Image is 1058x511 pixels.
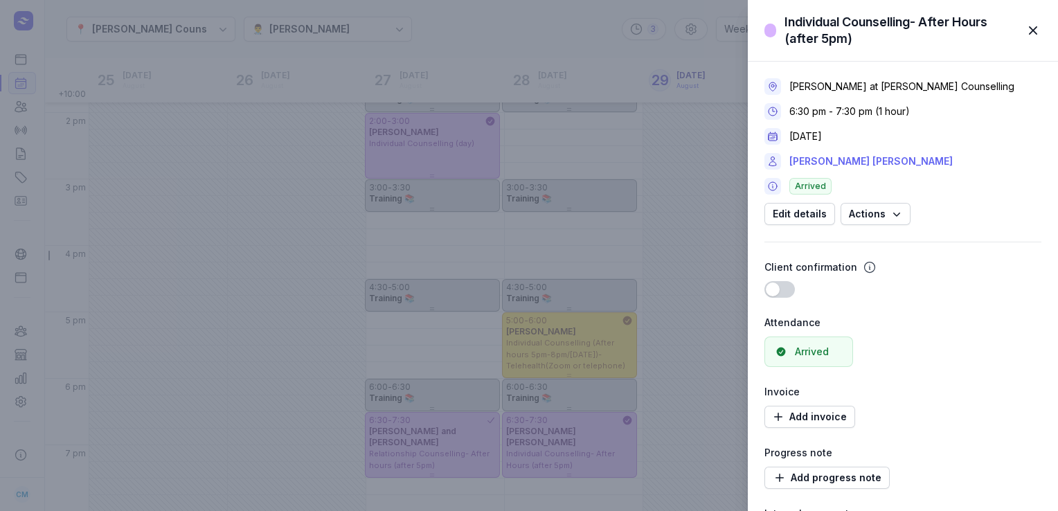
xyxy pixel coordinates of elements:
div: Individual Counselling- After Hours (after 5pm) [784,14,1016,47]
div: Attendance [764,314,1041,331]
div: Invoice [764,384,1041,400]
span: Add progress note [773,469,881,486]
span: Actions [849,206,902,222]
div: [PERSON_NAME] at [PERSON_NAME] Counselling [789,80,1014,93]
button: Edit details [764,203,835,225]
div: Arrived [795,345,829,359]
div: 6:30 pm - 7:30 pm (1 hour) [789,105,910,118]
div: Client confirmation [764,259,857,276]
span: Arrived [789,178,832,195]
span: Edit details [773,206,827,222]
a: [PERSON_NAME] [PERSON_NAME] [789,153,953,170]
span: Add invoice [773,409,847,425]
div: Progress note [764,445,1041,461]
button: Actions [841,203,911,225]
div: [DATE] [789,129,822,143]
